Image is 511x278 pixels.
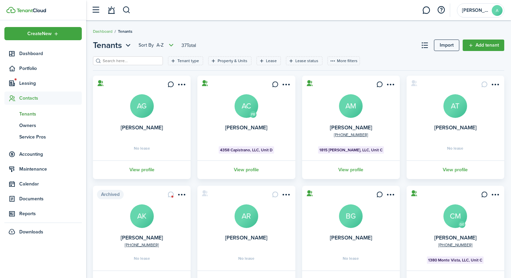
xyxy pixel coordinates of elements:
a: Add tenant [463,40,504,51]
button: Open menu [385,191,396,200]
span: Service Pros [19,133,82,141]
span: No lease [447,146,463,150]
button: Open menu [176,191,187,200]
span: Dashboard [19,50,82,57]
a: [PERSON_NAME] [330,124,372,131]
button: Open menu [4,27,82,40]
span: Accounting [19,151,82,158]
span: Documents [19,195,82,202]
a: BG [339,204,363,228]
a: [PERSON_NAME] [434,234,477,242]
span: Calendar [19,180,82,187]
avatar-text: A [492,5,503,16]
button: Tenants [93,39,132,51]
a: AR [235,204,258,228]
button: Sort byA-Z [139,41,175,49]
span: Leasing [19,80,82,87]
button: Open sidebar [89,4,102,17]
span: No lease [238,256,254,260]
a: Dashboard [4,47,82,60]
span: Portfolio [19,65,82,72]
a: [PHONE_NUMBER] [334,132,368,138]
button: More filters [327,56,360,65]
filter-tag: Open filter [257,56,281,65]
span: Tenants [19,110,82,118]
span: A-Z [156,42,164,49]
a: AK [130,204,154,228]
button: Open resource center [435,4,447,16]
a: [PHONE_NUMBER] [438,242,472,248]
a: [PERSON_NAME] [225,124,267,131]
button: Open menu [281,81,291,90]
input: Search here... [101,58,161,64]
a: Service Pros [4,131,82,143]
span: Maintenance [19,166,82,173]
img: TenantCloud [17,8,46,12]
button: Open menu [489,81,500,90]
a: [PHONE_NUMBER] [125,242,159,248]
button: Open menu [489,191,500,200]
avatar-text: PB [250,111,257,118]
span: Downloads [19,228,43,235]
avatar-text: GG [459,221,465,228]
a: Dashboard [93,28,113,34]
a: View profile [196,160,296,179]
span: 4358 Capistrano, LLC, Unit D [220,147,273,153]
span: Sort by [139,42,156,49]
span: No lease [343,256,359,260]
filter-tag: Open filter [286,56,322,65]
header-page-total: 37 Total [181,42,196,49]
span: No lease [134,146,150,150]
span: Tenants [118,28,132,34]
button: Open menu [281,191,291,200]
a: CM [443,204,467,228]
a: View profile [301,160,401,179]
a: [PERSON_NAME] [121,124,163,131]
img: TenantCloud [6,7,16,13]
a: [PERSON_NAME] [434,124,477,131]
filter-tag-label: Lease status [295,58,318,64]
filter-tag: Open filter [168,56,203,65]
a: Tenants [4,108,82,120]
span: Contacts [19,95,82,102]
span: 1380 Monte Vista, LLC, Unit C [428,257,482,263]
a: [PERSON_NAME] [121,234,163,242]
button: Open menu [176,81,187,90]
a: Reports [4,207,82,220]
button: Open menu [385,81,396,90]
button: Open menu [93,39,132,51]
span: Archived [97,190,124,199]
a: AG [130,94,154,118]
span: Reports [19,210,82,217]
span: Create New [27,31,52,36]
a: Messaging [420,2,433,19]
span: Tenants [93,39,122,51]
button: Search [122,4,131,16]
a: AC [235,94,258,118]
a: View profile [406,160,505,179]
a: AM [339,94,363,118]
filter-tag-label: Lease [266,58,277,64]
filter-tag: Open filter [208,56,251,65]
a: Import [434,40,459,51]
a: Notifications [105,2,118,19]
button: Open menu [139,41,175,49]
a: Owners [4,120,82,131]
filter-tag-label: Property & Units [218,58,247,64]
a: AT [443,94,467,118]
a: [PERSON_NAME] [225,234,267,242]
span: No lease [134,256,150,260]
a: [PERSON_NAME] [330,234,372,242]
span: Adrian [462,8,489,13]
span: 1815 [PERSON_NAME], LLC, Unit C [319,147,383,153]
filter-tag-label: Tenant type [177,58,199,64]
a: View profile [92,160,192,179]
